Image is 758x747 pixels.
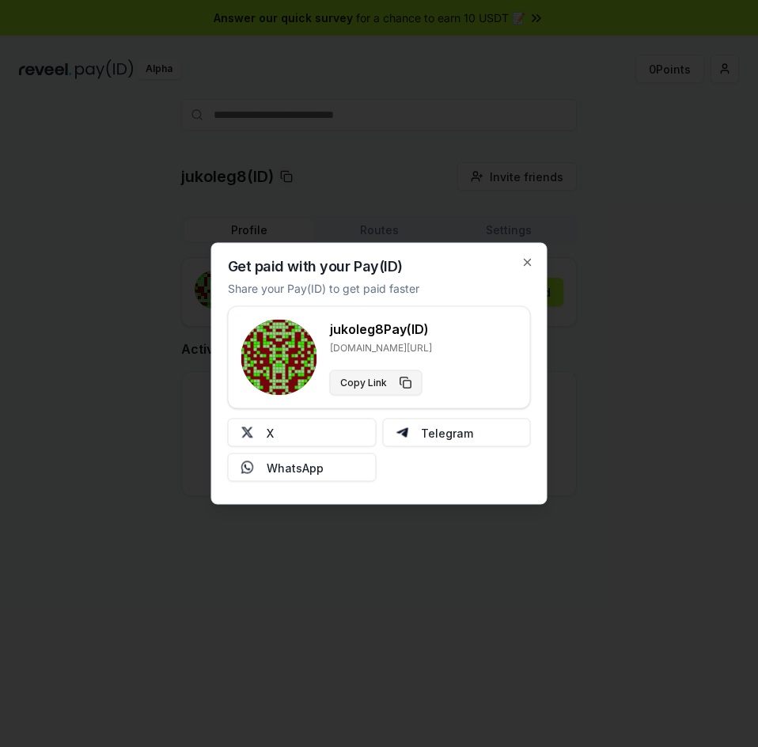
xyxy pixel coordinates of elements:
p: [DOMAIN_NAME][URL] [330,342,432,355]
img: Telegram [396,427,408,439]
button: X [228,419,377,447]
button: WhatsApp [228,453,377,482]
img: Whatsapp [241,461,254,474]
h2: Get paid with your Pay(ID) [228,260,403,274]
button: Telegram [382,419,531,447]
button: Copy Link [330,370,423,396]
h3: jukoleg8 Pay(ID) [330,320,432,339]
img: X [241,427,254,439]
p: Share your Pay(ID) to get paid faster [228,280,419,297]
